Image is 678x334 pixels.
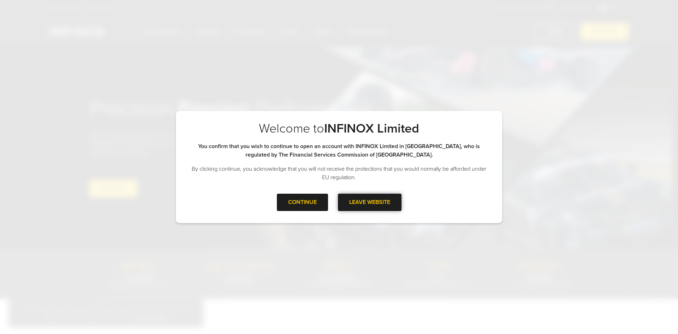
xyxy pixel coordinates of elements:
[277,194,328,211] div: CONTINUE
[338,194,402,211] div: LEAVE WEBSITE
[198,143,480,158] strong: You confirm that you wish to continue to open an account with INFINOX Limited in [GEOGRAPHIC_DATA...
[324,121,419,136] strong: INFINOX Limited
[190,165,488,182] p: By clicking continue, you acknowledge that you will not receive the protections that you would no...
[190,121,488,136] p: Welcome to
